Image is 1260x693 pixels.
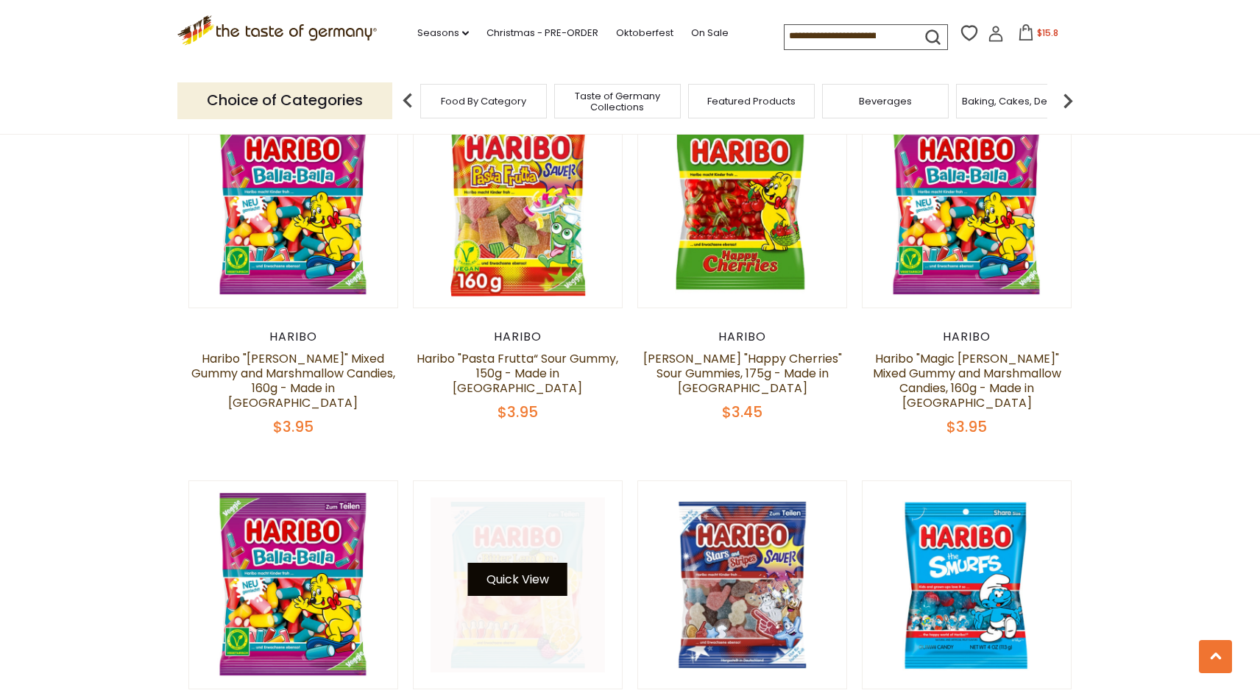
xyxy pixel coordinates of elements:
img: next arrow [1053,86,1083,115]
a: Oktoberfest [616,25,673,41]
div: Haribo [188,330,398,344]
div: Haribo [413,330,623,344]
button: Quick View [468,563,567,596]
img: Haribo [414,481,622,689]
img: Haribo [863,99,1071,308]
a: Haribo "Magic [PERSON_NAME]" Mixed Gummy and Marshmallow Candies, 160g - Made in [GEOGRAPHIC_DATA] [873,350,1061,411]
div: Haribo [862,330,1072,344]
img: Haribo [638,99,846,308]
span: $3.95 [946,416,987,437]
a: Baking, Cakes, Desserts [962,96,1076,107]
img: Haribo [189,481,397,689]
img: Haribo [414,99,622,308]
button: $15.8 [1007,24,1069,46]
img: previous arrow [393,86,422,115]
span: $3.95 [498,402,538,422]
span: $3.45 [722,402,762,422]
a: Food By Category [441,96,526,107]
img: Haribo [189,99,397,308]
span: $15.8 [1037,26,1058,39]
a: On Sale [691,25,729,41]
span: $3.95 [273,416,314,437]
a: Haribo "[PERSON_NAME]" Mixed Gummy and Marshmallow Candies, 160g - Made in [GEOGRAPHIC_DATA] [191,350,395,411]
a: Haribo "Pasta Frutta“ Sour Gummy, 150g - Made in [GEOGRAPHIC_DATA] [417,350,618,397]
div: Haribo [637,330,847,344]
a: Seasons [417,25,469,41]
a: [PERSON_NAME] "Happy Cherries" Sour Gummies, 175g - Made in [GEOGRAPHIC_DATA] [643,350,842,397]
a: Taste of Germany Collections [559,90,676,113]
img: Haribo [863,481,1071,689]
p: Choice of Categories [177,82,392,118]
a: Christmas - PRE-ORDER [486,25,598,41]
a: Featured Products [707,96,796,107]
a: Beverages [859,96,912,107]
img: Haribo [638,481,846,689]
